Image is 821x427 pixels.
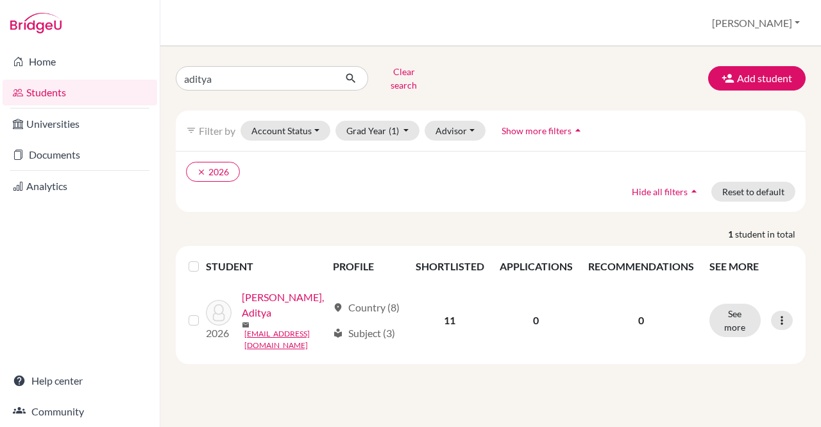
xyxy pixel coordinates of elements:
button: Account Status [241,121,330,141]
button: clear2026 [186,162,240,182]
span: Hide all filters [632,186,688,197]
button: Add student [708,66,806,91]
a: Documents [3,142,157,168]
th: SEE MORE [702,251,800,282]
a: Students [3,80,157,105]
button: Hide all filtersarrow_drop_up [621,182,711,202]
th: STUDENT [206,251,325,282]
span: location_on [333,302,343,313]
button: Reset to default [711,182,795,202]
span: Filter by [199,125,235,137]
span: mail [242,321,250,329]
i: arrow_drop_up [571,124,584,137]
button: See more [709,304,761,337]
button: Clear search [368,62,439,95]
td: 11 [408,282,492,359]
strong: 1 [728,227,735,241]
p: 2026 [206,326,232,341]
span: local_library [333,328,343,338]
img: G. Das, Aditya [206,300,232,326]
th: APPLICATIONS [492,251,580,282]
a: Help center [3,368,157,394]
th: SHORTLISTED [408,251,492,282]
a: [PERSON_NAME], Aditya [242,290,327,320]
th: PROFILE [325,251,408,282]
button: [PERSON_NAME] [706,11,806,35]
span: Show more filters [502,125,571,136]
th: RECOMMENDATIONS [580,251,702,282]
button: Show more filtersarrow_drop_up [491,121,595,141]
a: Home [3,49,157,74]
i: filter_list [186,125,196,135]
i: clear [197,168,206,177]
span: (1) [389,125,399,136]
span: student in total [735,227,806,241]
button: Advisor [425,121,486,141]
i: arrow_drop_up [688,185,700,198]
td: 0 [492,282,580,359]
div: Country (8) [333,300,400,315]
a: Universities [3,111,157,137]
img: Bridge-U [10,13,62,33]
a: Community [3,399,157,424]
p: 0 [588,313,694,328]
a: [EMAIL_ADDRESS][DOMAIN_NAME] [244,328,327,351]
button: Grad Year(1) [335,121,420,141]
input: Find student by name... [176,66,335,91]
a: Analytics [3,173,157,199]
div: Subject (3) [333,326,395,341]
